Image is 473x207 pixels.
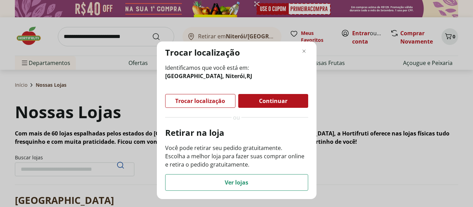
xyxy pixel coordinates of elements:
[175,98,225,104] span: Trocar localização
[165,174,308,191] button: Ver lojas
[165,144,308,169] p: Você pode retirar seu pedido gratuitamente. Escolha a melhor loja para fazer suas comprar online ...
[238,94,308,108] button: Continuar
[165,72,252,80] b: [GEOGRAPHIC_DATA], Niterói , RJ
[165,127,308,138] p: Retirar na loja
[157,41,316,199] div: Modal de regionalização
[300,47,308,55] button: Fechar modal de regionalização
[165,94,235,108] button: Trocar localização
[165,47,240,58] p: Trocar localização
[259,98,287,104] span: Continuar
[233,113,240,122] span: ou
[225,180,248,185] span: Ver lojas
[165,64,308,80] span: Identificamos que você está em:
